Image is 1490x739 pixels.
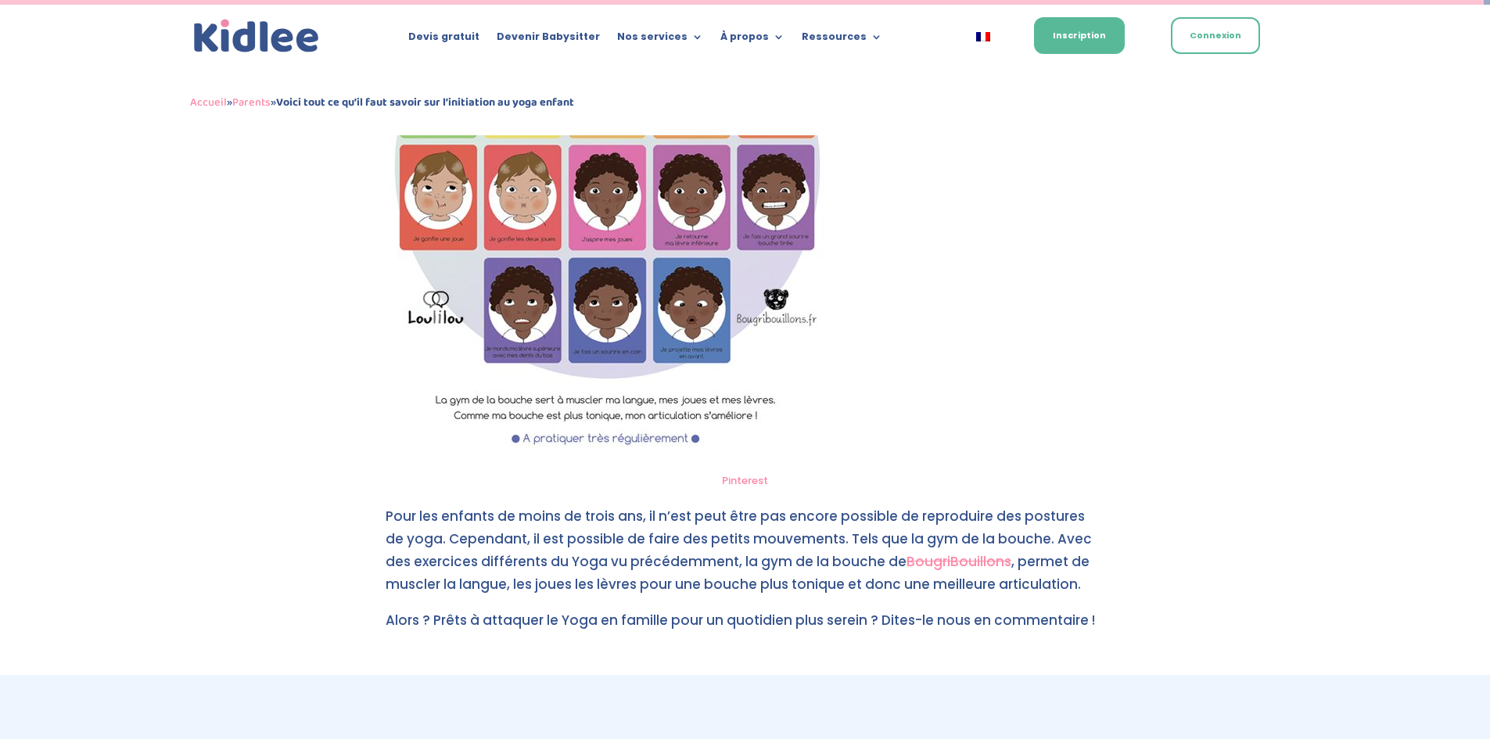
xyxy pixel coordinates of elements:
[386,609,1105,632] p: Alors ? Prêts à attaquer le Yoga en famille pour un quotidien plus serein ? Dites-le nous en comm...
[276,93,574,112] strong: Voici tout ce qu’il faut savoir sur l’initiation au yoga enfant
[190,93,227,112] a: Accueil
[720,31,784,48] a: À propos
[1034,17,1125,54] a: Inscription
[190,16,323,57] img: logo_kidlee_bleu
[386,505,1105,609] p: Pour les enfants de moins de trois ans, il n’est peut être pas encore possible de reproduire des ...
[497,31,600,48] a: Devenir Babysitter
[617,31,703,48] a: Nos services
[976,32,990,41] img: Français
[907,552,1011,571] a: BougriBouillons
[190,93,574,112] span: » »
[722,473,768,488] a: Pinterest
[408,31,479,48] a: Devis gratuit
[1171,17,1260,54] a: Connexion
[190,16,323,57] a: Kidlee Logo
[232,93,271,112] a: Parents
[802,31,882,48] a: Ressources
